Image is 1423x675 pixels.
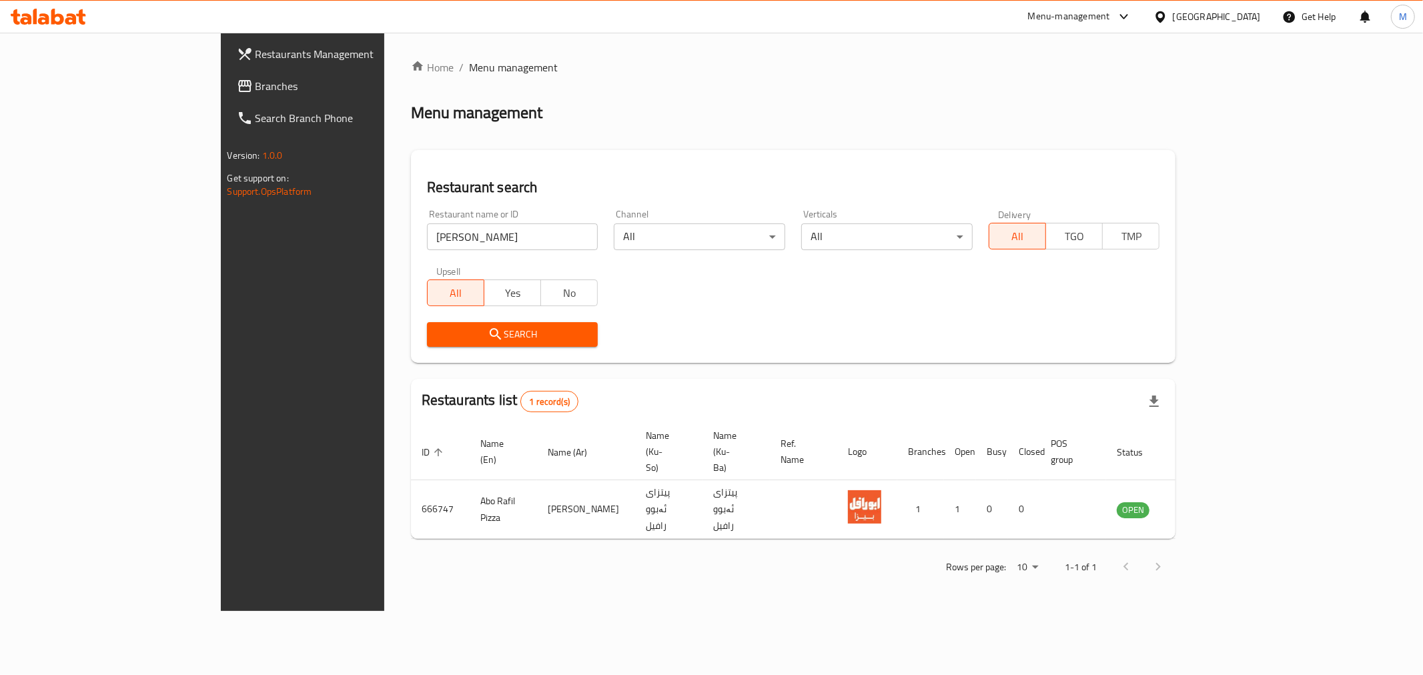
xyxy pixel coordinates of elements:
[702,480,770,539] td: پیتزای ئەبوو رافیل
[411,102,542,123] h2: Menu management
[1051,436,1090,468] span: POS group
[897,424,944,480] th: Branches
[227,183,312,200] a: Support.OpsPlatform
[256,46,448,62] span: Restaurants Management
[995,227,1041,246] span: All
[411,424,1222,539] table: enhanced table
[427,322,598,347] button: Search
[897,480,944,539] td: 1
[427,223,598,250] input: Search for restaurant name or ID..
[801,223,973,250] div: All
[422,444,447,460] span: ID
[1117,502,1149,518] span: OPEN
[227,169,289,187] span: Get support on:
[546,283,592,303] span: No
[469,59,558,75] span: Menu management
[427,279,484,306] button: All
[422,390,578,412] h2: Restaurants list
[1028,9,1110,25] div: Menu-management
[548,444,604,460] span: Name (Ar)
[262,147,283,164] span: 1.0.0
[490,283,536,303] span: Yes
[459,59,464,75] li: /
[540,279,598,306] button: No
[1108,227,1154,246] span: TMP
[1399,9,1407,24] span: M
[976,480,1008,539] td: 0
[989,223,1046,249] button: All
[1008,480,1040,539] td: 0
[484,279,541,306] button: Yes
[946,559,1006,576] p: Rows per page:
[614,223,785,250] div: All
[944,424,976,480] th: Open
[470,480,537,539] td: Abo Rafil Pizza
[944,480,976,539] td: 1
[1102,223,1159,249] button: TMP
[256,110,448,126] span: Search Branch Phone
[411,59,1176,75] nav: breadcrumb
[1045,223,1103,249] button: TGO
[837,424,897,480] th: Logo
[438,326,588,343] span: Search
[1117,444,1160,460] span: Status
[998,209,1031,219] label: Delivery
[226,70,458,102] a: Branches
[1011,558,1043,578] div: Rows per page:
[976,424,1008,480] th: Busy
[436,266,461,275] label: Upsell
[433,283,479,303] span: All
[226,102,458,134] a: Search Branch Phone
[427,177,1160,197] h2: Restaurant search
[537,480,635,539] td: [PERSON_NAME]
[1173,9,1261,24] div: [GEOGRAPHIC_DATA]
[480,436,521,468] span: Name (En)
[1065,559,1097,576] p: 1-1 of 1
[646,428,686,476] span: Name (Ku-So)
[781,436,821,468] span: Ref. Name
[1008,424,1040,480] th: Closed
[1051,227,1097,246] span: TGO
[256,78,448,94] span: Branches
[848,490,881,524] img: Abo Rafil Pizza
[227,147,260,164] span: Version:
[635,480,702,539] td: پیتزای ئەبوو رافیل
[713,428,754,476] span: Name (Ku-Ba)
[1138,386,1170,418] div: Export file
[521,396,578,408] span: 1 record(s)
[226,38,458,70] a: Restaurants Management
